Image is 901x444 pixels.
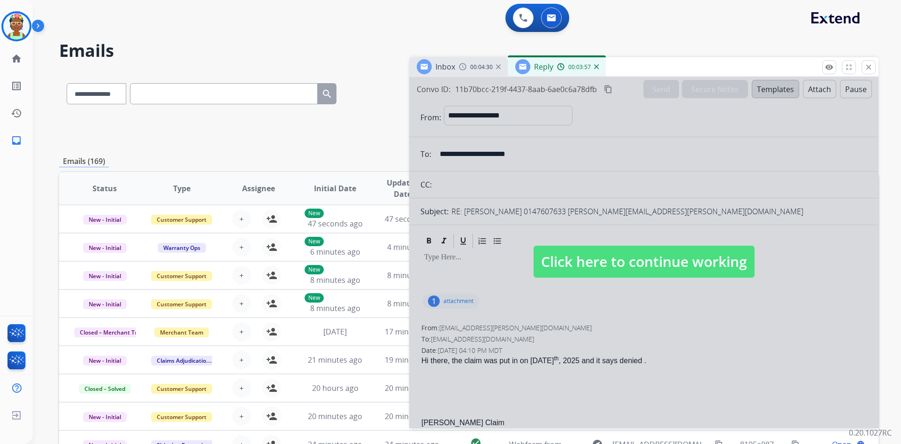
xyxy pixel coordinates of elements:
span: New - Initial [83,412,127,422]
mat-icon: person_add [266,298,277,309]
span: 47 seconds ago [385,214,440,224]
span: 47 seconds ago [308,218,363,229]
span: + [239,326,244,337]
p: New [305,237,324,246]
span: + [239,354,244,366]
span: Type [173,183,191,194]
span: 00:04:30 [470,63,493,71]
span: 8 minutes ago [310,303,360,313]
span: Reply [534,62,553,72]
mat-icon: home [11,53,22,64]
span: 4 minutes ago [387,242,437,252]
button: + [232,351,251,369]
mat-icon: history [11,108,22,119]
span: Claims Adjudication [151,356,215,366]
mat-icon: person_add [266,241,277,253]
span: 20 minutes ago [308,411,362,421]
span: Assignee [242,183,275,194]
span: Customer Support [151,384,212,394]
button: + [232,266,251,285]
mat-icon: search [321,88,333,100]
span: + [239,382,244,394]
button: + [232,322,251,341]
p: New [305,293,324,303]
span: Merchant Team [154,327,209,337]
mat-icon: person_add [266,326,277,337]
mat-icon: person_add [266,270,277,281]
span: + [239,213,244,225]
p: Emails (169) [59,156,109,167]
span: 00:03:57 [568,63,591,71]
span: New - Initial [83,299,127,309]
span: + [239,241,244,253]
p: New [305,265,324,274]
span: 17 minutes ago [385,327,439,337]
mat-icon: close [864,63,873,71]
img: avatar [3,13,30,39]
span: 8 minutes ago [310,275,360,285]
mat-icon: inbox [11,135,22,146]
span: + [239,411,244,422]
button: + [232,238,251,257]
span: Updated Date [382,177,424,200]
span: New - Initial [83,356,127,366]
mat-icon: person_add [266,382,277,394]
span: 21 minutes ago [308,355,362,365]
span: Inbox [435,62,455,72]
span: Warranty Ops [158,243,206,253]
button: + [232,407,251,426]
p: New [305,209,324,218]
button: + [232,210,251,228]
span: 8 minutes ago [387,270,437,280]
mat-icon: fullscreen [845,63,853,71]
mat-icon: remove_red_eye [825,63,833,71]
button: + [232,294,251,313]
span: + [239,298,244,309]
span: 19 minutes ago [385,355,439,365]
mat-icon: person_add [266,213,277,225]
span: Closed – Solved [79,384,131,394]
span: New - Initial [83,271,127,281]
span: Closed – Merchant Transfer [74,327,160,337]
span: New - Initial [83,215,127,225]
span: [DATE] [323,327,347,337]
span: Initial Date [314,183,356,194]
span: 20 minutes ago [385,383,439,393]
mat-icon: person_add [266,354,277,366]
p: 0.20.1027RC [849,427,892,438]
span: + [239,270,244,281]
span: 8 minutes ago [387,298,437,309]
span: 20 minutes ago [385,411,439,421]
span: Status [92,183,117,194]
mat-icon: list_alt [11,80,22,92]
span: 6 minutes ago [310,247,360,257]
span: Customer Support [151,271,212,281]
h2: Emails [59,41,878,60]
mat-icon: person_add [266,411,277,422]
span: New - Initial [83,243,127,253]
span: Click here to continue working [534,246,755,278]
span: Customer Support [151,299,212,309]
span: Customer Support [151,412,212,422]
span: Customer Support [151,215,212,225]
button: + [232,379,251,397]
span: 20 hours ago [312,383,359,393]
